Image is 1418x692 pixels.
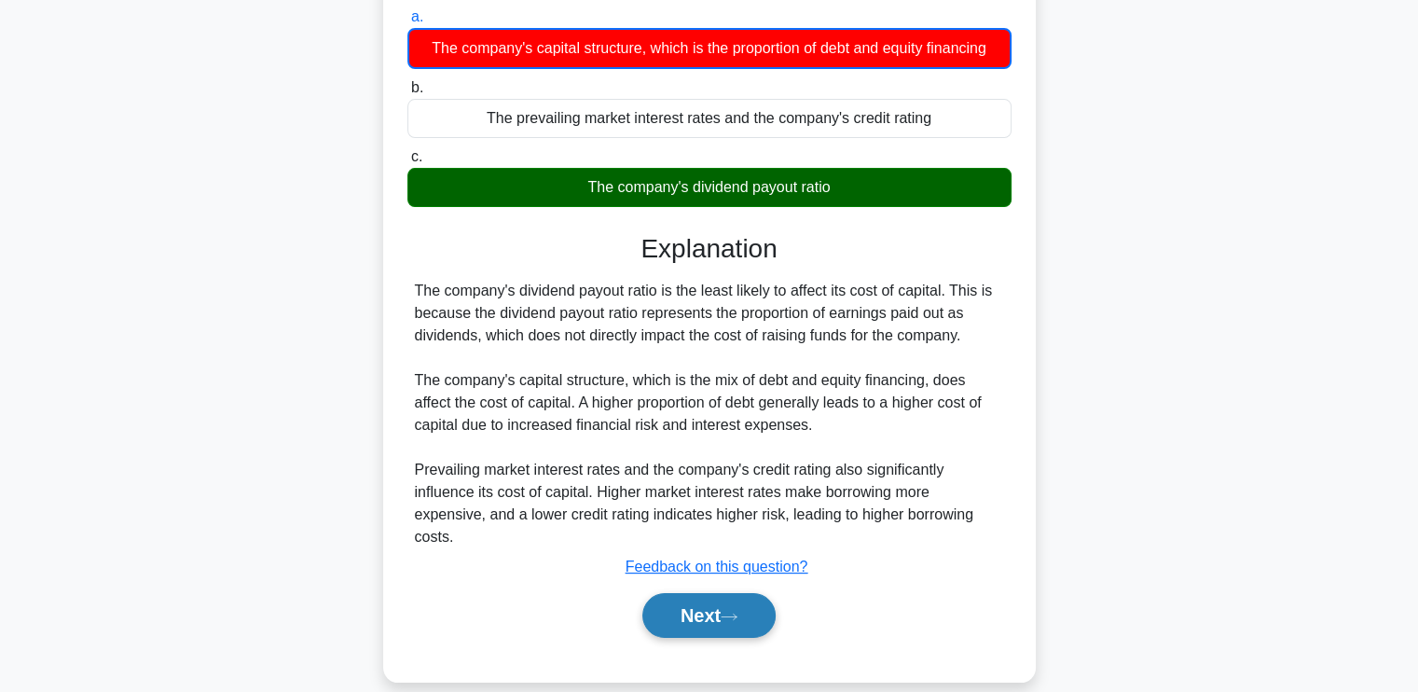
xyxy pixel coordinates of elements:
[411,8,423,24] span: a.
[407,168,1012,207] div: The company's dividend payout ratio
[411,148,422,164] span: c.
[642,593,776,638] button: Next
[407,28,1012,69] div: The company's capital structure, which is the proportion of debt and equity financing
[411,79,423,95] span: b.
[419,233,1000,265] h3: Explanation
[415,280,1004,548] div: The company's dividend payout ratio is the least likely to affect its cost of capital. This is be...
[407,99,1012,138] div: The prevailing market interest rates and the company's credit rating
[626,559,808,574] a: Feedback on this question?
